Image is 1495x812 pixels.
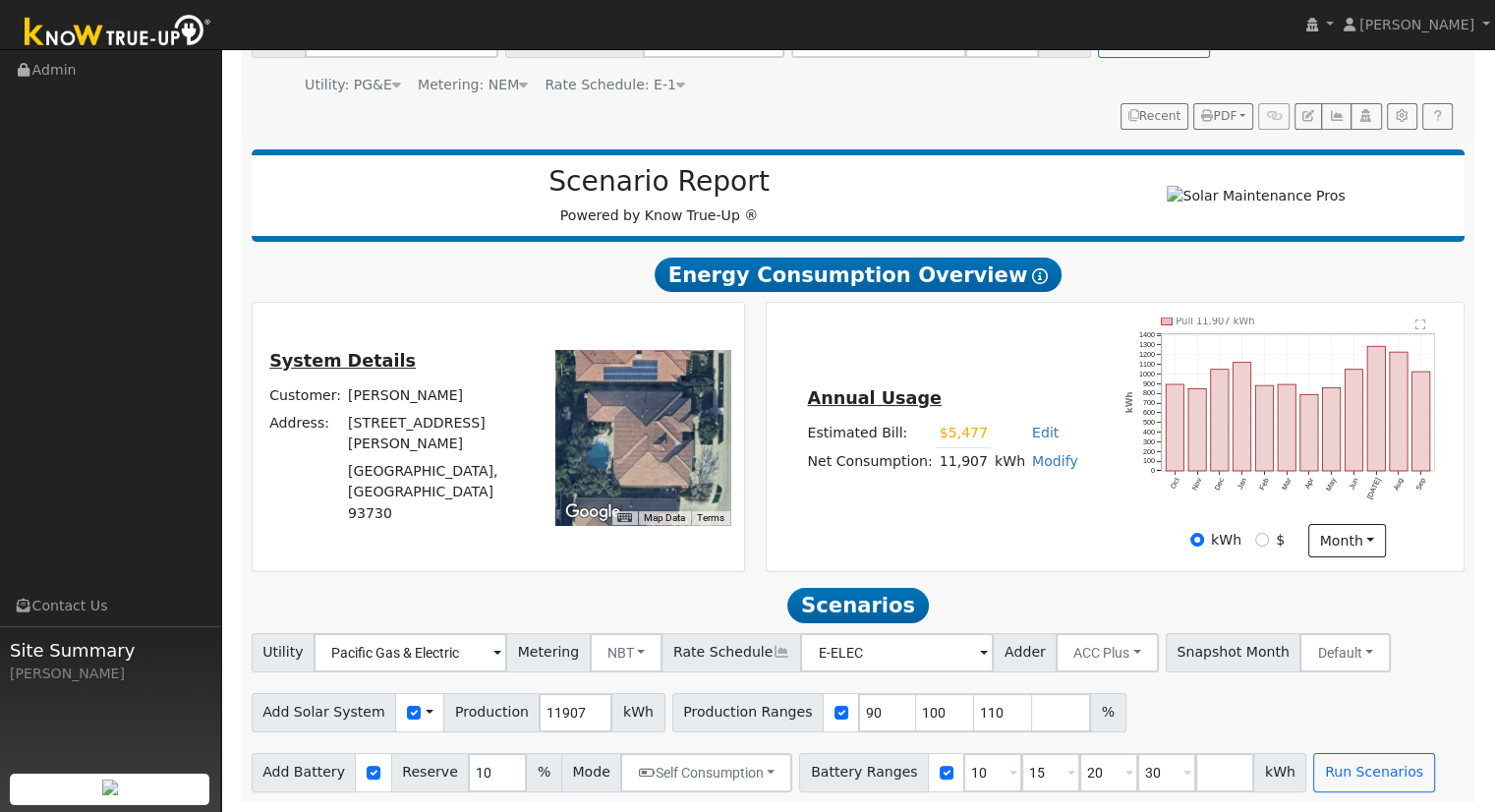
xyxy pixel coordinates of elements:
rect: onclick="" [1166,384,1183,471]
button: Recent [1121,103,1189,131]
text: 1100 [1139,360,1155,369]
text: 1400 [1139,330,1155,339]
td: kWh [991,447,1028,476]
span: Snapshot Month [1166,633,1301,672]
text: Aug [1393,477,1407,493]
span: Reserve [391,753,470,792]
img: retrieve [102,780,118,795]
text: 0 [1151,466,1155,475]
input: $ [1255,533,1269,547]
text: Sep [1415,477,1429,493]
text: Nov [1190,476,1204,492]
td: Customer: [266,381,345,409]
rect: onclick="" [1413,372,1431,471]
label: $ [1276,530,1285,551]
span: Site Summary [10,637,210,664]
span: Production [443,693,540,732]
span: Utility [252,633,316,672]
rect: onclick="" [1256,385,1274,471]
td: Net Consumption: [804,447,936,476]
span: Adder [993,633,1057,672]
text: 900 [1143,378,1155,387]
text: Feb [1258,477,1271,492]
button: Login As [1351,103,1381,131]
text: 500 [1143,418,1155,427]
input: Select a Rate Schedule [800,633,994,672]
div: Metering: NEM [418,75,528,95]
rect: onclick="" [1323,387,1341,471]
span: PDF [1201,109,1236,123]
span: Rate Schedule [661,633,801,672]
span: Battery Ranges [799,753,929,792]
div: Powered by Know True-Up ® [261,165,1058,226]
span: Alias: None [545,77,685,92]
text: 1000 [1139,369,1155,377]
h2: Scenario Report [271,165,1047,199]
img: Know True-Up [15,11,221,55]
span: kWh [1253,753,1306,792]
text: 800 [1143,388,1155,397]
a: Edit [1032,425,1059,440]
img: Google [560,499,625,525]
input: kWh [1190,533,1204,547]
span: Metering [506,633,591,672]
text: Jan [1236,477,1248,492]
button: Multi-Series Graph [1321,103,1351,131]
td: [PERSON_NAME] [345,381,529,409]
i: Show Help [1032,268,1048,284]
text: Mar [1281,476,1294,492]
text: Jun [1349,477,1361,492]
text: Dec [1213,476,1227,492]
td: [STREET_ADDRESS][PERSON_NAME] [345,410,529,458]
rect: onclick="" [1279,384,1296,471]
button: Self Consumption [620,753,792,792]
span: Energy Consumption Overview [655,258,1062,293]
rect: onclick="" [1368,346,1386,471]
button: ACC Plus [1056,633,1159,672]
rect: onclick="" [1391,352,1409,471]
text: 600 [1143,408,1155,417]
span: Add Battery [252,753,357,792]
td: 11,907 [936,447,991,476]
a: Terms (opens in new tab) [697,512,724,523]
a: Open this area in Google Maps (opens a new window) [560,499,625,525]
u: System Details [269,351,416,371]
td: Estimated Bill: [804,420,936,448]
button: PDF [1193,103,1253,131]
span: Scenarios [787,588,928,623]
td: [GEOGRAPHIC_DATA], [GEOGRAPHIC_DATA] 93730 [345,458,529,527]
img: Solar Maintenance Pros [1167,186,1345,206]
text: Oct [1169,477,1181,491]
text: Apr [1303,476,1316,491]
text: kWh [1125,391,1135,413]
span: kWh [611,693,664,732]
rect: onclick="" [1188,388,1206,471]
rect: onclick="" [1234,362,1251,471]
span: Mode [561,753,621,792]
div: Utility: PG&E [305,75,401,95]
button: Map Data [644,511,685,525]
span: Add Solar System [252,693,397,732]
text: 700 [1143,398,1155,407]
span: % [1090,693,1125,732]
rect: onclick="" [1211,369,1229,471]
u: Annual Usage [807,388,941,408]
td: $5,477 [936,420,991,448]
text: 100 [1143,457,1155,466]
rect: onclick="" [1346,369,1363,471]
text:  [1416,319,1427,330]
text: 400 [1143,428,1155,436]
button: Settings [1387,103,1417,131]
text: 1200 [1139,350,1155,359]
label: kWh [1211,530,1241,551]
text: 200 [1143,447,1155,456]
text: Pull 11,907 kWh [1177,316,1256,326]
rect: onclick="" [1301,394,1319,471]
input: Select a Utility [314,633,507,672]
div: [PERSON_NAME] [10,664,210,684]
text: 300 [1143,437,1155,446]
button: Edit User [1294,103,1322,131]
text: May [1325,476,1339,493]
a: Modify [1032,453,1078,469]
span: [PERSON_NAME] [1359,17,1474,32]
